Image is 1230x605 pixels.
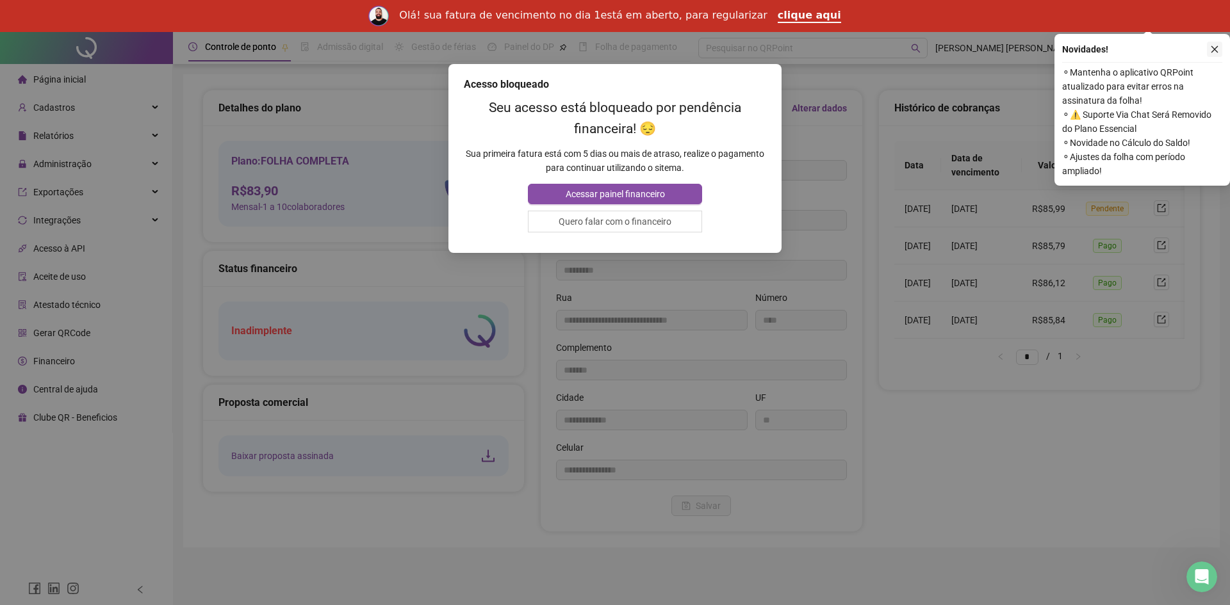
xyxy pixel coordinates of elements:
[528,184,701,204] button: Acessar painel financeiro
[368,6,389,26] img: Profile image for Rodolfo
[1062,65,1222,108] span: ⚬ Mantenha o aplicativo QRPoint atualizado para evitar erros na assinatura da folha!
[566,187,665,201] span: Acessar painel financeiro
[399,9,767,22] div: Olá! sua fatura de vencimento no dia 1está em aberto, para regularizar
[464,147,766,175] p: Sua primeira fatura está com 5 dias ou mais de atraso, realize o pagamento para continuar utiliza...
[778,9,841,23] a: clique aqui
[1186,561,1217,592] iframe: Intercom live chat
[1062,150,1222,178] span: ⚬ Ajustes da folha com período ampliado!
[1062,42,1108,56] span: Novidades !
[464,97,766,140] h2: Seu acesso está bloqueado por pendência financeira! 😔
[528,211,701,232] button: Quero falar com o financeiro
[1210,45,1219,54] span: close
[464,77,766,92] div: Acesso bloqueado
[1062,108,1222,136] span: ⚬ ⚠️ Suporte Via Chat Será Removido do Plano Essencial
[1062,136,1222,150] span: ⚬ Novidade no Cálculo do Saldo!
